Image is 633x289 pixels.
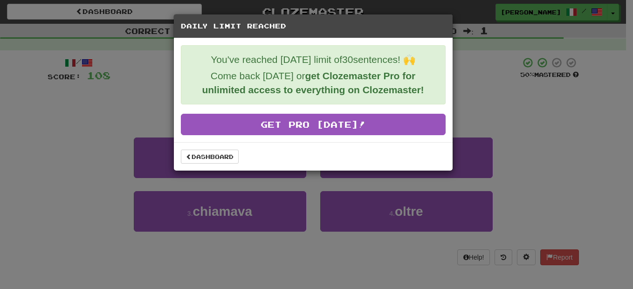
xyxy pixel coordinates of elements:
p: Come back [DATE] or [188,69,438,97]
strong: get Clozemaster Pro for unlimited access to everything on Clozemaster! [202,70,424,95]
a: Dashboard [181,150,239,164]
a: Get Pro [DATE]! [181,114,446,135]
p: You've reached [DATE] limit of 30 sentences! 🙌 [188,53,438,67]
h5: Daily Limit Reached [181,21,446,31]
